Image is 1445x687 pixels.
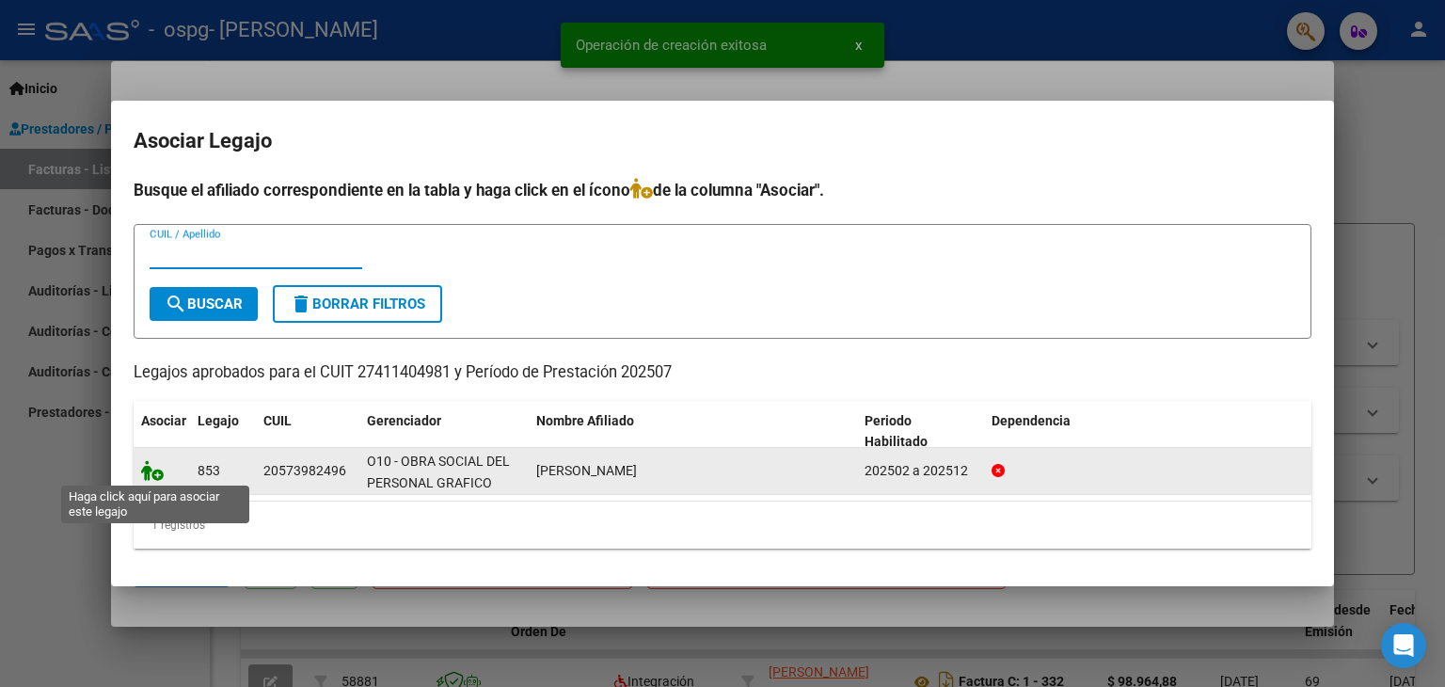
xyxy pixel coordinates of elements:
[1381,623,1426,668] div: Open Intercom Messenger
[290,293,312,315] mat-icon: delete
[536,463,637,478] span: LEDESMA FELIPE EZEQUIEL
[263,460,346,482] div: 20573982496
[984,401,1312,463] datatable-header-cell: Dependencia
[134,178,1311,202] h4: Busque el afiliado correspondiente en la tabla y haga click en el ícono de la columna "Asociar".
[190,401,256,463] datatable-header-cell: Legajo
[359,401,529,463] datatable-header-cell: Gerenciador
[134,502,1311,549] div: 1 registros
[263,413,292,428] span: CUIL
[150,287,258,321] button: Buscar
[992,413,1071,428] span: Dependencia
[865,460,977,482] div: 202502 a 202512
[290,296,425,312] span: Borrar Filtros
[273,285,442,323] button: Borrar Filtros
[536,413,634,428] span: Nombre Afiliado
[134,361,1311,385] p: Legajos aprobados para el CUIT 27411404981 y Período de Prestación 202507
[198,463,220,478] span: 853
[367,454,510,490] span: O10 - OBRA SOCIAL DEL PERSONAL GRAFICO
[367,413,441,428] span: Gerenciador
[134,123,1311,159] h2: Asociar Legajo
[529,401,857,463] datatable-header-cell: Nombre Afiliado
[134,401,190,463] datatable-header-cell: Asociar
[256,401,359,463] datatable-header-cell: CUIL
[141,413,186,428] span: Asociar
[198,413,239,428] span: Legajo
[865,413,928,450] span: Periodo Habilitado
[857,401,984,463] datatable-header-cell: Periodo Habilitado
[165,296,243,312] span: Buscar
[165,293,187,315] mat-icon: search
